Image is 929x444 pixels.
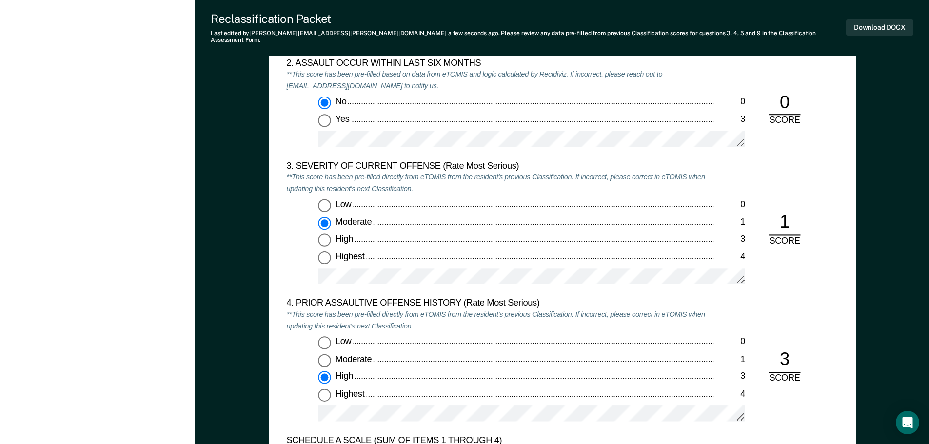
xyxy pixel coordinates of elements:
button: Download DOCX [846,19,913,36]
div: 3 [769,348,800,372]
span: Low [335,199,353,209]
div: 4. PRIOR ASSAULTIVE OFFENSE HISTORY (Rate Most Serious) [286,297,713,309]
div: 2. ASSAULT OCCUR WITHIN LAST SIX MONTHS [286,57,713,69]
input: Moderate1 [318,354,331,367]
div: SCORE [761,372,808,384]
span: High [335,371,355,381]
input: Highest4 [318,251,331,264]
div: 3. SEVERITY OF CURRENT OFFENSE (Rate Most Serious) [286,160,713,172]
span: High [335,233,355,243]
input: Highest4 [318,388,331,401]
span: Moderate [335,216,373,226]
div: 0 [713,97,745,108]
div: 1 [713,216,745,228]
div: 0 [713,199,745,211]
input: Moderate1 [318,216,331,229]
div: 1 [713,354,745,366]
div: Last edited by [PERSON_NAME][EMAIL_ADDRESS][PERSON_NAME][DOMAIN_NAME] . Please review any data pr... [211,30,846,44]
em: **This score has been pre-filled based on data from eTOMIS and logic calculated by Recidiviz. If ... [286,70,662,90]
div: 4 [713,251,745,263]
div: 3 [713,114,745,125]
div: SCORE [761,235,808,247]
div: 0 [769,91,800,115]
div: 3 [713,371,745,383]
div: Open Intercom Messenger [896,411,919,434]
div: 4 [713,388,745,400]
span: a few seconds ago [448,30,498,37]
input: No0 [318,97,331,109]
div: SCORE [761,115,808,127]
div: 0 [713,336,745,348]
input: High3 [318,233,331,246]
span: Moderate [335,354,373,364]
input: Low0 [318,199,331,212]
span: Highest [335,388,366,398]
span: Low [335,336,353,346]
input: Low0 [318,336,331,349]
span: Yes [335,114,351,123]
span: Highest [335,251,366,261]
input: Yes3 [318,114,331,126]
span: No [335,97,348,106]
div: Reclassification Packet [211,12,846,26]
div: 1 [769,211,800,235]
em: **This score has been pre-filled directly from eTOMIS from the resident's previous Classification... [286,310,705,330]
input: High3 [318,371,331,384]
em: **This score has been pre-filled directly from eTOMIS from the resident's previous Classification... [286,173,705,193]
div: 3 [713,233,745,245]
